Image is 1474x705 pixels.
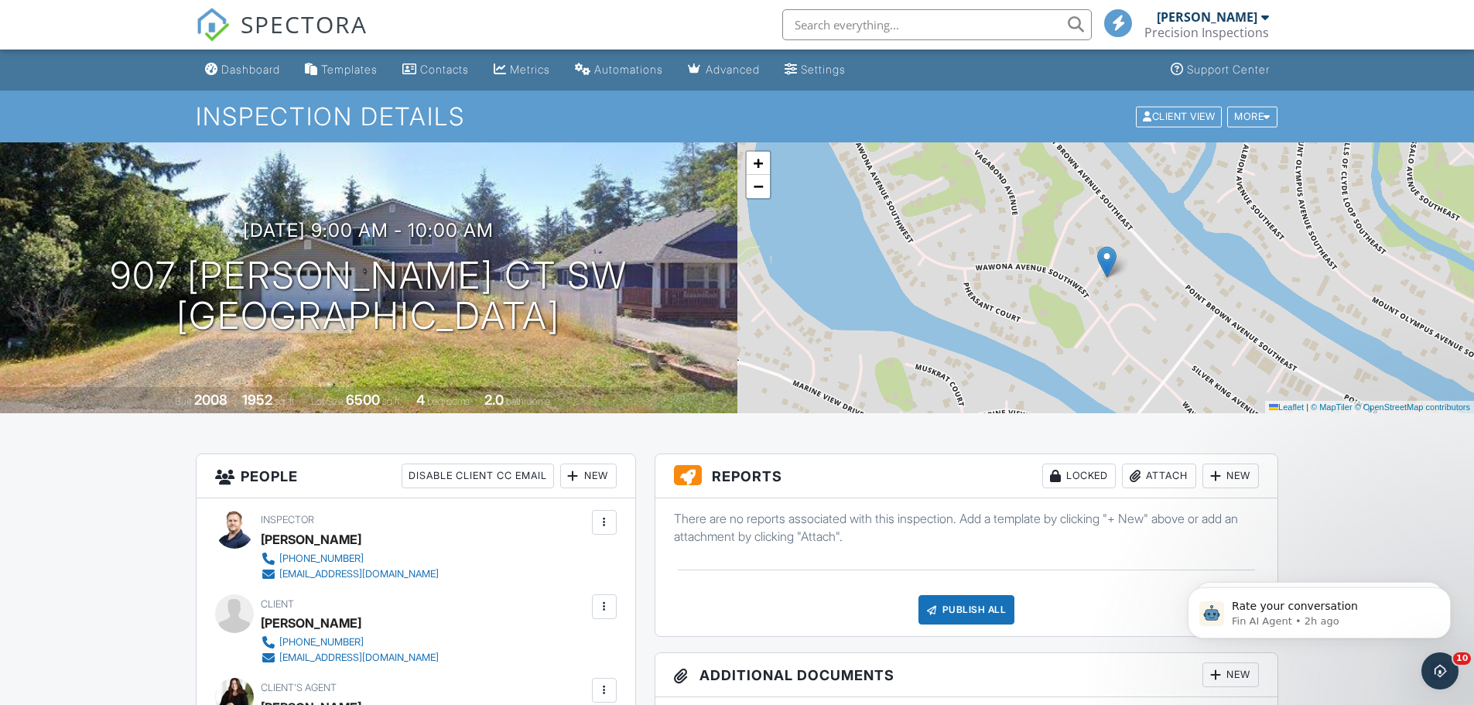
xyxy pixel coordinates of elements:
[261,598,294,610] span: Client
[655,653,1278,697] h3: Additional Documents
[261,528,361,551] div: [PERSON_NAME]
[918,595,1015,625] div: Publish All
[275,395,296,407] span: sq. ft.
[1202,464,1259,488] div: New
[753,153,763,173] span: +
[801,63,846,76] div: Settings
[279,553,364,565] div: [PHONE_NUMBER]
[299,56,384,84] a: Templates
[1453,652,1471,665] span: 10
[194,392,227,408] div: 2008
[196,21,368,53] a: SPECTORA
[261,566,439,582] a: [EMAIL_ADDRESS][DOMAIN_NAME]
[1202,662,1259,687] div: New
[402,464,554,488] div: Disable Client CC Email
[199,56,286,84] a: Dashboard
[1134,110,1226,121] a: Client View
[510,63,550,76] div: Metrics
[279,636,364,649] div: [PHONE_NUMBER]
[196,8,230,42] img: The Best Home Inspection Software - Spectora
[221,63,280,76] div: Dashboard
[484,392,504,408] div: 2.0
[569,56,669,84] a: Automations (Basic)
[311,395,344,407] span: Lot Size
[346,392,380,408] div: 6500
[1136,106,1222,127] div: Client View
[1311,402,1353,412] a: © MapTiler
[279,652,439,664] div: [EMAIL_ADDRESS][DOMAIN_NAME]
[261,650,439,666] a: [EMAIL_ADDRESS][DOMAIN_NAME]
[261,514,314,525] span: Inspector
[416,392,425,408] div: 4
[110,255,628,337] h1: 907 [PERSON_NAME] Ct SW [GEOGRAPHIC_DATA]
[1306,402,1308,412] span: |
[1164,56,1276,84] a: Support Center
[1187,63,1270,76] div: Support Center
[753,176,763,196] span: −
[778,56,852,84] a: Settings
[594,63,663,76] div: Automations
[747,175,770,198] a: Zoom out
[1042,464,1116,488] div: Locked
[747,152,770,175] a: Zoom in
[196,103,1279,130] h1: Inspection Details
[782,9,1092,40] input: Search everything...
[560,464,617,488] div: New
[261,682,337,693] span: Client's Agent
[427,395,470,407] span: bedrooms
[1097,246,1117,278] img: Marker
[655,454,1278,498] h3: Reports
[197,454,635,498] h3: People
[241,8,368,40] span: SPECTORA
[1164,555,1474,663] iframe: Intercom notifications message
[1122,464,1196,488] div: Attach
[382,395,402,407] span: sq.ft.
[243,220,494,241] h3: [DATE] 9:00 am - 10:00 am
[1421,652,1459,690] iframe: Intercom live chat
[682,56,766,84] a: Advanced
[487,56,556,84] a: Metrics
[261,635,439,650] a: [PHONE_NUMBER]
[261,611,361,635] div: [PERSON_NAME]
[242,392,272,408] div: 1952
[506,395,550,407] span: bathrooms
[1157,9,1257,25] div: [PERSON_NAME]
[674,510,1260,545] p: There are no reports associated with this inspection. Add a template by clicking "+ New" above or...
[175,395,192,407] span: Built
[261,551,439,566] a: [PHONE_NUMBER]
[321,63,378,76] div: Templates
[279,568,439,580] div: [EMAIL_ADDRESS][DOMAIN_NAME]
[396,56,475,84] a: Contacts
[420,63,469,76] div: Contacts
[1227,106,1277,127] div: More
[1355,402,1470,412] a: © OpenStreetMap contributors
[706,63,760,76] div: Advanced
[1144,25,1269,40] div: Precision Inspections
[1269,402,1304,412] a: Leaflet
